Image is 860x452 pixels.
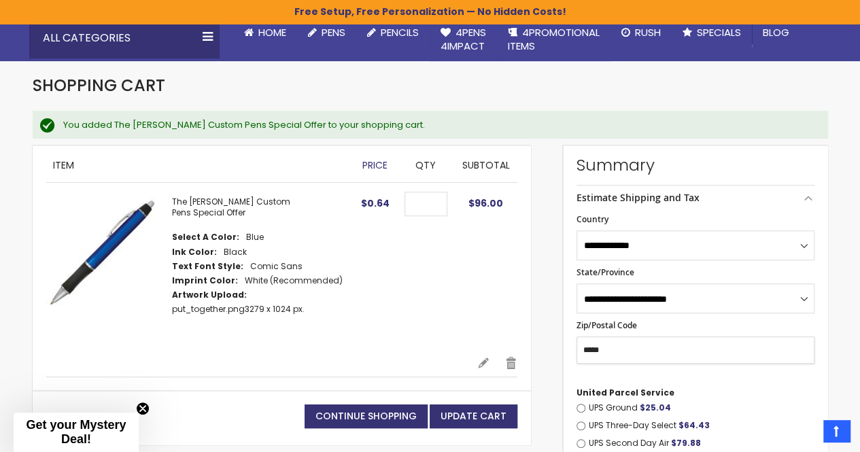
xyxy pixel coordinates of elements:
[577,387,674,398] span: United Parcel Service
[635,25,661,39] span: Rush
[172,196,290,218] a: The [PERSON_NAME] Custom Pens Special Offer
[322,25,345,39] span: Pens
[172,261,243,272] dt: Text Font Style
[577,319,637,331] span: Zip/Postal Code
[497,18,610,62] a: 4PROMOTIONALITEMS
[610,18,672,48] a: Rush
[589,438,814,449] label: UPS Second Day Air
[245,275,343,286] dd: White (Recommended)
[678,419,710,431] span: $64.43
[577,213,608,225] span: Country
[362,158,388,172] span: Price
[415,158,436,172] span: Qty
[577,154,814,176] strong: Summary
[752,18,800,48] a: Blog
[33,74,165,97] span: Shopping Cart
[671,437,701,449] span: $79.88
[246,232,264,243] dd: Blue
[589,402,814,413] label: UPS Ground
[53,158,74,172] span: Item
[430,18,497,62] a: 4Pens4impact
[361,196,390,210] span: $0.64
[258,25,286,39] span: Home
[46,196,172,343] a: The Barton Custom Pens Special Offer-Blue
[748,415,860,452] iframe: Google Customer Reviews
[441,409,506,423] span: Update Cart
[640,402,671,413] span: $25.04
[577,266,634,278] span: State/Province
[172,303,245,315] a: put_together.png
[26,418,126,446] span: Get your Mystery Deal!
[224,247,247,258] dd: Black
[233,18,297,48] a: Home
[172,247,217,258] dt: Ink Color
[468,196,503,210] span: $96.00
[430,404,517,428] button: Update Cart
[46,196,158,309] img: The Barton Custom Pens Special Offer-Blue
[29,18,220,58] div: All Categories
[250,261,303,272] dd: Comic Sans
[763,25,789,39] span: Blog
[63,119,814,131] div: You added The [PERSON_NAME] Custom Pens Special Offer to your shopping cart.
[315,409,417,423] span: Continue Shopping
[136,402,150,415] button: Close teaser
[356,18,430,48] a: Pencils
[508,25,600,53] span: 4PROMOTIONAL ITEMS
[381,25,419,39] span: Pencils
[441,25,486,53] span: 4Pens 4impact
[172,275,238,286] dt: Imprint Color
[14,413,139,452] div: Get your Mystery Deal!Close teaser
[305,404,428,428] a: Continue Shopping
[577,191,700,204] strong: Estimate Shipping and Tax
[297,18,356,48] a: Pens
[172,304,305,315] dd: 3279 x 1024 px.
[672,18,752,48] a: Specials
[697,25,741,39] span: Specials
[589,420,814,431] label: UPS Three-Day Select
[172,290,247,300] dt: Artwork Upload
[462,158,510,172] span: Subtotal
[172,232,239,243] dt: Select A Color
